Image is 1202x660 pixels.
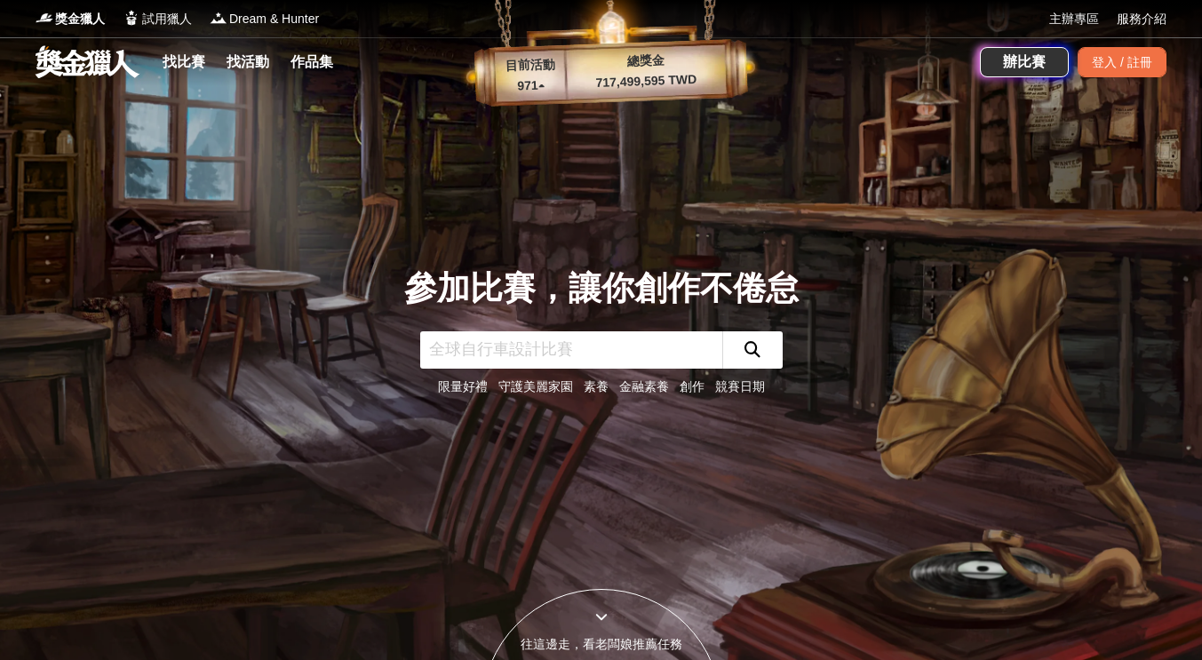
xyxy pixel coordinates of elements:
[566,69,727,93] p: 717,499,595 TWD
[438,379,488,394] a: 限量好禮
[495,76,567,97] p: 971 ▴
[210,9,227,27] img: Logo
[219,50,276,75] a: 找活動
[142,10,192,28] span: 試用獵人
[420,331,722,369] input: 全球自行車設計比賽
[980,47,1069,77] a: 辦比賽
[498,379,573,394] a: 守護美麗家園
[36,10,105,28] a: Logo獎金獵人
[565,49,726,73] p: 總獎金
[584,379,609,394] a: 素養
[404,264,799,314] div: 參加比賽，讓你創作不倦怠
[210,10,319,28] a: LogoDream & Hunter
[715,379,765,394] a: 競賽日期
[123,9,140,27] img: Logo
[55,10,105,28] span: 獎金獵人
[155,50,212,75] a: 找比賽
[1049,10,1099,28] a: 主辦專區
[283,50,340,75] a: 作品集
[1117,10,1166,28] a: 服務介紹
[229,10,319,28] span: Dream & Hunter
[494,55,566,76] p: 目前活動
[123,10,192,28] a: Logo試用獵人
[680,379,704,394] a: 創作
[619,379,669,394] a: 金融素養
[482,635,720,654] div: 往這邊走，看老闆娘推薦任務
[36,9,53,27] img: Logo
[1078,47,1166,77] div: 登入 / 註冊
